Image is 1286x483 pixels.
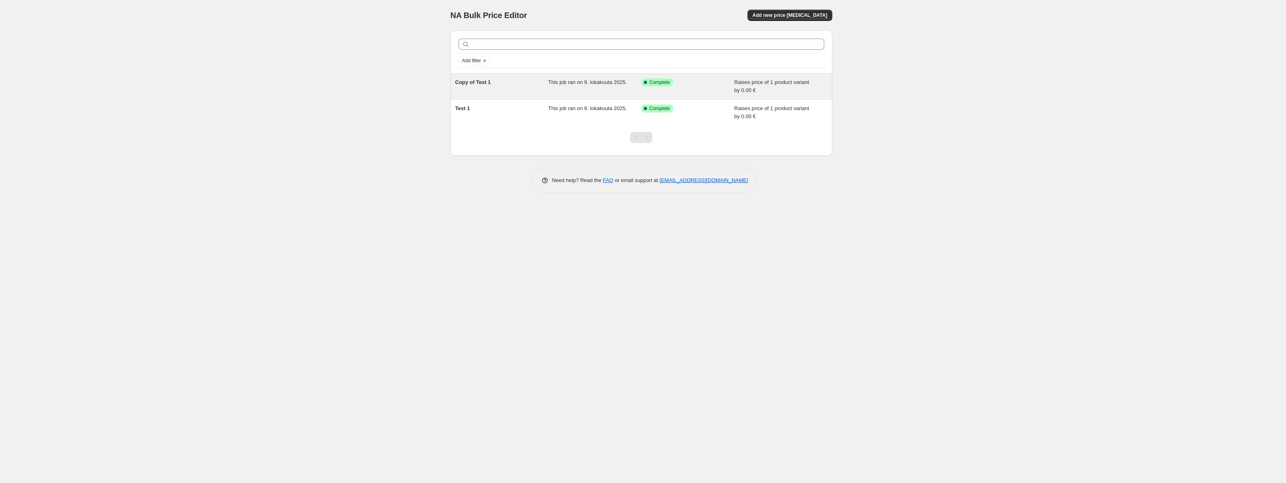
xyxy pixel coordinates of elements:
span: Add new price [MEDICAL_DATA] [752,12,827,18]
span: Raises price of 1 product variant by 0.00 € [734,79,809,93]
nav: Pagination [630,132,652,143]
span: This job ran on 9. lokakuuta 2025. [548,105,627,111]
button: Add new price [MEDICAL_DATA] [747,10,832,21]
span: This job ran on 9. lokakuuta 2025. [548,79,627,85]
button: Add filter [459,56,491,65]
span: Raises price of 1 product variant by 0.00 € [734,105,809,119]
span: NA Bulk Price Editor [451,11,527,20]
span: Test 1 [455,105,470,111]
span: Add filter [462,57,481,64]
span: or email support at [613,177,659,183]
span: Complete [649,105,670,112]
span: Copy of Test 1 [455,79,491,85]
a: [EMAIL_ADDRESS][DOMAIN_NAME] [659,177,748,183]
span: Complete [649,79,670,86]
span: Need help? Read the [552,177,603,183]
a: FAQ [603,177,613,183]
